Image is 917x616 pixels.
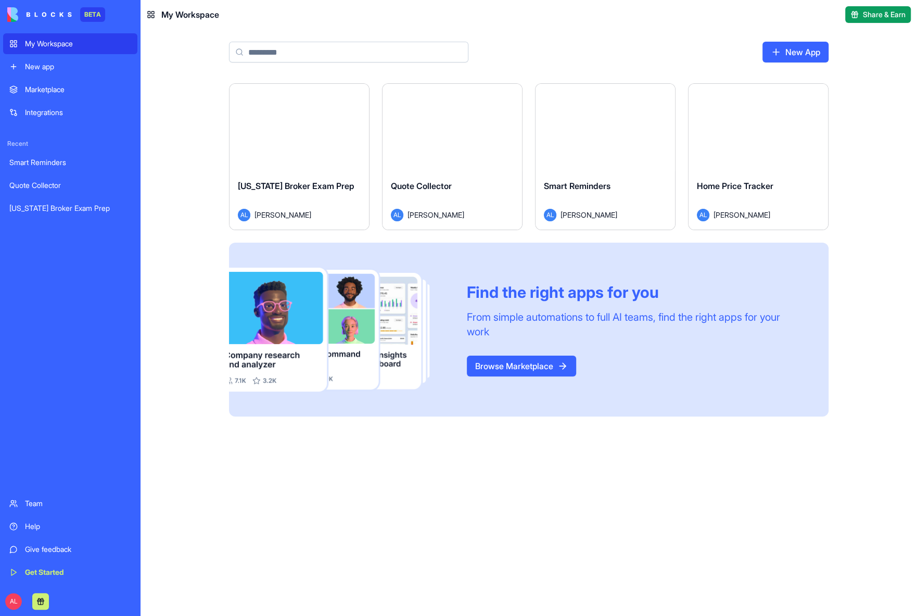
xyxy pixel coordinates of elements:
[229,83,370,230] a: [US_STATE] Broker Exam PrepAL[PERSON_NAME]
[3,516,137,537] a: Help
[16,341,24,349] button: Emoji picker
[25,107,131,118] div: Integrations
[238,209,250,221] span: AL
[46,102,192,132] div: Thanks! I was playing with it since early morning when [PERSON_NAME] sent me the link and it's ad...
[714,209,770,220] span: [PERSON_NAME]
[25,567,131,577] div: Get Started
[407,209,464,220] span: [PERSON_NAME]
[391,209,403,221] span: AL
[229,268,450,392] img: Frame_181_egmpey.png
[25,84,131,95] div: Marketplace
[25,544,131,555] div: Give feedback
[8,161,200,212] div: Shelly says…
[3,562,137,583] a: Get Started
[382,83,523,230] a: Quote CollectorAL[PERSON_NAME]
[45,227,200,249] div: Hi, I keep hitting the credit limit again
[80,7,105,22] div: BETA
[688,83,829,230] a: Home Price TrackerAL[PERSON_NAME]
[863,9,906,20] span: Share & Earn
[544,181,610,191] span: Smart Reminders
[3,175,137,196] a: Quote Collector
[3,198,137,219] a: [US_STATE] Broker Exam Prep
[50,13,97,23] p: Active 8h ago
[37,95,200,139] div: Thanks! I was playing with it since early morning when [PERSON_NAME] sent me the link and it's ad...
[9,203,131,213] div: [US_STATE] Broker Exam Prep
[25,61,131,72] div: New app
[183,4,201,23] div: Close
[17,167,162,187] div: Love hearing that 🤩 we're here for any question!
[561,209,617,220] span: [PERSON_NAME]
[3,140,137,148] span: Recent
[3,102,137,123] a: Integrations
[163,4,183,24] button: Home
[49,341,58,349] button: Upload attachment
[535,83,676,230] a: Smart RemindersAL[PERSON_NAME]
[697,181,773,191] span: Home Price Tracker
[3,152,137,173] a: Smart Reminders
[5,593,22,610] span: AL
[17,196,65,202] div: Shelly • [DATE]
[33,341,41,349] button: Gif picker
[66,341,74,349] button: Start recording
[391,181,452,191] span: Quote Collector
[161,8,219,21] span: My Workspace
[30,6,46,22] img: Profile image for Shelly
[467,310,804,339] div: From simple automations to full AI teams, find the right apps for your work
[8,227,200,250] div: Alik says…
[762,42,829,62] a: New App
[3,493,137,514] a: Team
[544,209,556,221] span: AL
[7,7,105,22] a: BETA
[53,233,192,243] div: Hi, I keep hitting the credit limit again
[8,147,200,161] div: [DATE]
[9,157,131,168] div: Smart Reminders
[9,319,199,337] textarea: Message…
[8,95,200,147] div: Alik says…
[3,79,137,100] a: Marketplace
[254,209,311,220] span: [PERSON_NAME]
[238,181,354,191] span: [US_STATE] Broker Exam Prep
[8,161,171,194] div: Love hearing that 🤩 we're here for any question!Shelly • [DATE]
[7,4,27,24] button: go back
[845,6,911,23] button: Share & Earn
[179,337,195,354] button: Send a message…
[25,498,131,509] div: Team
[25,39,131,49] div: My Workspace
[467,283,804,301] div: Find the right apps for you
[25,521,131,532] div: Help
[3,33,137,54] a: My Workspace
[7,7,72,22] img: logo
[9,180,131,191] div: Quote Collector
[8,212,200,227] div: [DATE]
[3,56,137,77] a: New app
[3,539,137,560] a: Give feedback
[50,5,75,13] h1: Shelly
[697,209,709,221] span: AL
[8,250,200,332] div: Alik says…
[467,356,576,376] a: Browse Marketplace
